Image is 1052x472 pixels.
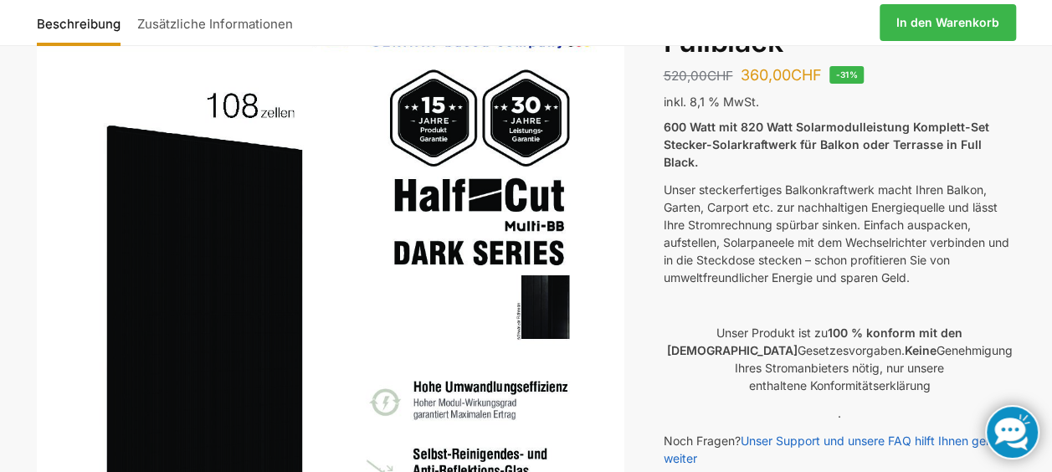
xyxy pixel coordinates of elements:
span: -31% [829,66,864,84]
span: CHF [790,66,821,84]
bdi: 360,00 [740,66,821,84]
a: In den Warenkorb [880,4,1016,41]
span: CHF [706,68,732,84]
span: inkl. 8,1 % MwSt. [663,95,758,109]
a: Unser Support und unsere FAQ hilft Ihnen gerne weiter [663,434,1003,465]
p: Noch Fragen? [663,432,1015,467]
p: Unser Produkt ist zu Gesetzesvorgaben. Genehmigung Ihres Stromanbieters nötig, nur unsere enthalt... [663,324,1015,394]
strong: 600 Watt mit 820 Watt Solarmodulleistung Komplett-Set Stecker-Solarkraftwerk für Balkon oder Terr... [663,120,988,169]
a: Beschreibung [37,3,129,43]
strong: 100 % konform mit den [DEMOGRAPHIC_DATA] [666,326,962,357]
a: Zusätzliche Informationen [129,3,301,43]
strong: Keine [904,343,936,357]
p: Unser steckerfertiges Balkonkraftwerk macht Ihren Balkon, Garten, Carport etc. zur nachhaltigen E... [663,181,1015,286]
bdi: 520,00 [663,68,732,84]
p: . [663,404,1015,422]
